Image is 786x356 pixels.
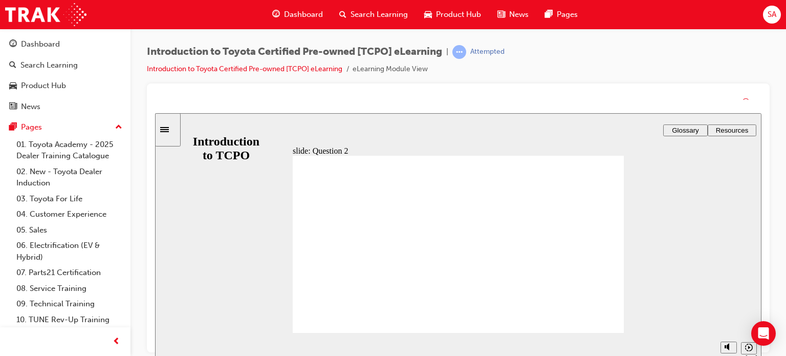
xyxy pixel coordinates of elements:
a: 04. Customer Experience [12,206,126,222]
span: guage-icon [9,40,17,49]
div: misc controls [560,220,601,253]
div: News [21,101,40,113]
button: Pages [4,118,126,137]
span: Glossary [517,13,544,21]
div: Attempted [470,47,505,57]
a: 03. Toyota For Life [12,191,126,207]
a: car-iconProduct Hub [416,4,489,25]
span: SA [768,9,776,20]
li: eLearning Module View [353,64,428,75]
span: learningRecordVerb_ATTEMPT-icon [452,45,466,59]
span: car-icon [9,81,17,91]
span: car-icon [424,8,432,21]
div: Playback Speed [586,241,601,260]
a: Product Hub [4,76,126,95]
img: Trak [5,3,86,26]
button: Glossary [508,11,553,23]
button: DashboardSearch LearningProduct HubNews [4,33,126,118]
button: Mute (Ctrl+Alt+M) [565,228,582,240]
a: 02. New - Toyota Dealer Induction [12,164,126,191]
span: Product Hub [436,9,481,20]
a: news-iconNews [489,4,537,25]
span: search-icon [339,8,346,21]
span: prev-icon [113,336,120,348]
a: 09. Technical Training [12,296,126,312]
span: Introduction to Toyota Certified Pre-owned [TCPO] eLearning [147,46,442,58]
a: Introduction to Toyota Certified Pre-owned [TCPO] eLearning [147,65,342,73]
a: 10. TUNE Rev-Up Training [12,312,126,328]
span: Pages [557,9,578,20]
span: pages-icon [545,8,553,21]
a: 01. Toyota Academy - 2025 Dealer Training Catalogue [12,137,126,164]
span: guage-icon [272,8,280,21]
span: search-icon [9,61,16,70]
a: 05. Sales [12,222,126,238]
a: guage-iconDashboard [264,4,331,25]
a: 08. Service Training [12,281,126,297]
span: News [509,9,529,20]
a: 07. Parts21 Certification [12,265,126,281]
a: Search Learning [4,56,126,75]
button: SA [763,6,781,24]
span: | [446,46,448,58]
div: Pages [21,121,42,133]
button: Playback speed [586,229,602,241]
div: Open Intercom Messenger [751,321,776,346]
a: pages-iconPages [537,4,586,25]
span: up-icon [115,121,122,134]
span: Search Learning [351,9,408,20]
input: volume [566,241,632,249]
button: Resources [553,11,601,23]
a: search-iconSearch Learning [331,4,416,25]
span: pages-icon [9,123,17,132]
div: Product Hub [21,80,66,92]
span: news-icon [497,8,505,21]
span: news-icon [9,102,17,112]
div: Dashboard [21,38,60,50]
div: Search Learning [20,59,78,71]
span: Resources [561,13,594,21]
a: Dashboard [4,35,126,54]
a: 06. Electrification (EV & Hybrid) [12,238,126,265]
span: Dashboard [284,9,323,20]
a: News [4,97,126,116]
